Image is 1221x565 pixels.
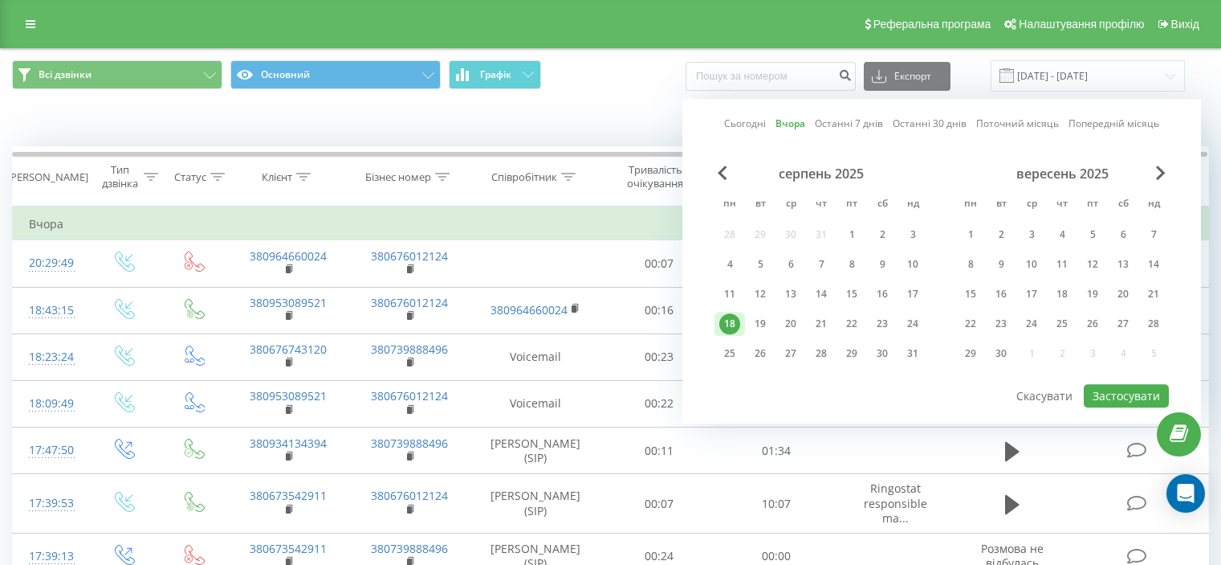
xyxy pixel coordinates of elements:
button: Експорт [864,62,950,91]
div: чт 25 вер 2025 р. [1047,312,1077,336]
span: Next Month [1156,166,1166,180]
button: Скасувати [1007,384,1081,407]
div: 18 [1052,284,1072,305]
div: пн 29 вер 2025 р. [955,342,986,366]
div: пт 26 вер 2025 р. [1077,312,1108,336]
div: чт 28 серп 2025 р. [806,342,836,366]
abbr: вівторок [748,193,772,217]
div: 24 [1021,313,1042,334]
span: Всі дзвінки [39,68,92,81]
a: 380953089521 [250,295,327,310]
a: 380739888496 [371,436,448,451]
abbr: середа [779,193,803,217]
div: ср 6 серп 2025 р. [775,252,806,276]
div: [PERSON_NAME] [7,170,88,184]
span: Реферальна програма [873,18,991,31]
div: Open Intercom Messenger [1166,474,1205,513]
td: 00:07 [601,240,718,287]
div: 28 [1143,313,1164,334]
div: ср 13 серп 2025 р. [775,282,806,306]
div: пн 22 вер 2025 р. [955,312,986,336]
div: 21 [1143,284,1164,305]
td: 00:22 [601,380,718,427]
a: 380964660024 [250,248,327,264]
div: 18:23:24 [29,342,71,373]
div: сб 2 серп 2025 р. [867,223,897,247]
div: ср 24 вер 2025 р. [1016,312,1047,336]
abbr: субота [1111,193,1135,217]
div: Статус [174,170,206,184]
div: 11 [719,284,740,305]
div: нд 10 серп 2025 р. [897,252,928,276]
div: 27 [780,343,801,364]
div: чт 18 вер 2025 р. [1047,282,1077,306]
div: Клієнт [262,170,292,184]
abbr: середа [1020,193,1044,217]
div: сб 6 вер 2025 р. [1108,223,1138,247]
div: вт 19 серп 2025 р. [745,312,775,336]
div: 14 [811,284,832,305]
td: 00:11 [601,428,718,474]
div: пн 25 серп 2025 р. [714,342,745,366]
div: нд 24 серп 2025 р. [897,312,928,336]
a: 380673542911 [250,541,327,556]
div: 9 [872,254,893,275]
div: 18:09:49 [29,388,71,420]
div: нд 3 серп 2025 р. [897,223,928,247]
div: пт 12 вер 2025 р. [1077,252,1108,276]
div: 25 [1052,313,1072,334]
div: вересень 2025 [955,166,1169,182]
button: Всі дзвінки [12,60,222,89]
div: пт 22 серп 2025 р. [836,312,867,336]
div: 20 [1113,284,1133,305]
div: вт 12 серп 2025 р. [745,282,775,306]
div: 22 [841,313,862,334]
span: Previous Month [718,166,727,180]
div: пн 11 серп 2025 р. [714,282,745,306]
div: пт 5 вер 2025 р. [1077,223,1108,247]
a: 380953089521 [250,388,327,403]
div: 26 [1082,313,1103,334]
div: 20 [780,313,801,334]
div: 30 [872,343,893,364]
div: пн 18 серп 2025 р. [714,312,745,336]
div: 8 [960,254,981,275]
div: 13 [1113,254,1133,275]
a: 380676012124 [371,248,448,264]
button: Застосувати [1084,384,1169,407]
span: Налаштування профілю [1019,18,1144,31]
div: нд 7 вер 2025 р. [1138,223,1169,247]
abbr: неділя [901,193,925,217]
div: 23 [991,313,1011,334]
div: сб 9 серп 2025 р. [867,252,897,276]
div: чт 7 серп 2025 р. [806,252,836,276]
a: 380934134394 [250,436,327,451]
div: 10 [1021,254,1042,275]
a: 380739888496 [371,541,448,556]
div: 29 [960,343,981,364]
div: пт 19 вер 2025 р. [1077,282,1108,306]
div: 25 [719,343,740,364]
div: 5 [1082,224,1103,245]
abbr: п’ятниця [1081,193,1105,217]
div: 9 [991,254,1011,275]
div: 2 [872,224,893,245]
div: ср 17 вер 2025 р. [1016,282,1047,306]
a: Останні 30 днів [893,117,967,132]
div: 27 [1113,313,1133,334]
abbr: п’ятниця [840,193,864,217]
div: пн 8 вер 2025 р. [955,252,986,276]
input: Пошук за номером [686,62,856,91]
div: нд 28 вер 2025 р. [1138,312,1169,336]
td: 00:07 [601,474,718,534]
div: 17:39:53 [29,488,71,519]
div: 1 [960,224,981,245]
div: Бізнес номер [365,170,431,184]
div: серпень 2025 [714,166,928,182]
div: ср 27 серп 2025 р. [775,342,806,366]
div: сб 20 вер 2025 р. [1108,282,1138,306]
div: 24 [902,313,923,334]
div: 14 [1143,254,1164,275]
div: вт 23 вер 2025 р. [986,312,1016,336]
td: 01:34 [718,428,834,474]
